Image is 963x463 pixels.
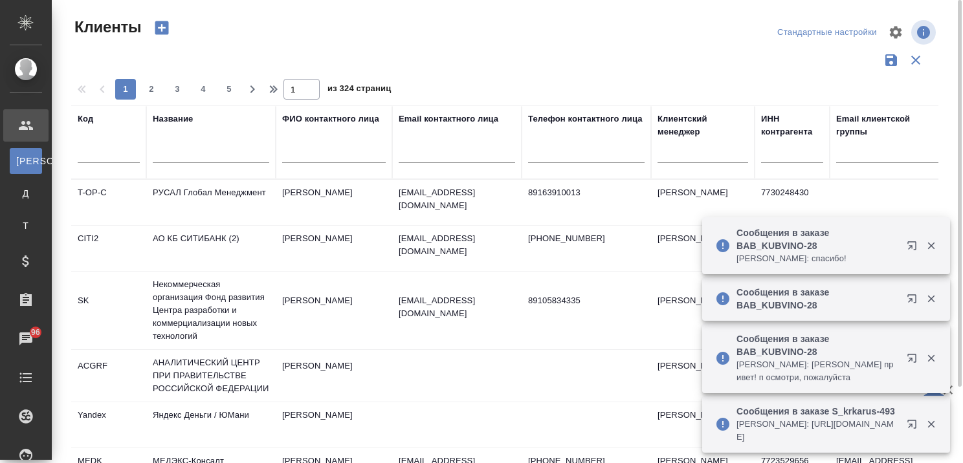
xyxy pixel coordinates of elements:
[146,17,177,39] button: Создать
[71,180,146,225] td: T-OP-C
[918,240,944,252] button: Закрыть
[10,148,42,174] a: [PERSON_NAME]
[736,418,898,444] p: [PERSON_NAME]: [URL][DOMAIN_NAME]
[16,187,36,200] span: Д
[918,352,944,364] button: Закрыть
[167,83,188,96] span: 3
[399,232,515,258] p: [EMAIL_ADDRESS][DOMAIN_NAME]
[71,288,146,333] td: SK
[3,323,49,355] a: 96
[282,113,379,125] div: ФИО контактного лица
[276,353,392,398] td: [PERSON_NAME]
[911,20,938,45] span: Посмотреть информацию
[903,48,928,72] button: Сбросить фильтры
[528,113,643,125] div: Телефон контактного лица
[736,358,898,384] p: [PERSON_NAME]: [PERSON_NAME] привет! п осмотри, пожалуйста
[736,226,898,252] p: Сообщения в заказе BAB_KUBVINO-28
[146,402,276,447] td: Яндекс Деньги / ЮМани
[651,180,755,225] td: [PERSON_NAME]
[167,79,188,100] button: 3
[276,288,392,333] td: [PERSON_NAME]
[276,226,392,271] td: [PERSON_NAME]
[899,233,930,264] button: Открыть в новой вкладке
[71,402,146,447] td: Yandex
[71,17,141,38] span: Клиенты
[528,232,645,245] p: [PHONE_NUMBER]
[651,226,755,271] td: [PERSON_NAME]
[899,411,930,442] button: Открыть в новой вкладке
[918,293,944,305] button: Закрыть
[193,79,214,100] button: 4
[651,402,755,447] td: [PERSON_NAME]
[16,155,36,167] span: [PERSON_NAME]
[399,294,515,320] p: [EMAIL_ADDRESS][DOMAIN_NAME]
[10,213,42,239] a: Т
[899,345,930,376] button: Открыть в новой вкладке
[736,252,898,265] p: [PERSON_NAME]: спасибо!
[146,226,276,271] td: АО КБ СИТИБАНК (2)
[16,219,36,232] span: Т
[399,186,515,212] p: [EMAIL_ADDRESS][DOMAIN_NAME]
[658,113,748,138] div: Клиентский менеджер
[153,113,193,125] div: Название
[327,81,391,100] span: из 324 страниц
[651,353,755,398] td: [PERSON_NAME]
[193,83,214,96] span: 4
[219,83,239,96] span: 5
[71,353,146,398] td: ACGRF
[755,180,830,225] td: 7730248430
[774,23,880,43] div: split button
[528,186,645,199] p: 89163910013
[276,402,392,447] td: [PERSON_NAME]
[146,180,276,225] td: РУСАЛ Глобал Менеджмент
[879,48,903,72] button: Сохранить фильтры
[761,113,823,138] div: ИНН контрагента
[880,17,911,48] span: Настроить таблицу
[399,113,498,125] div: Email контактного лица
[736,405,898,418] p: Сообщения в заказе S_krkarus-493
[141,79,162,100] button: 2
[276,180,392,225] td: [PERSON_NAME]
[219,79,239,100] button: 5
[528,294,645,307] p: 89105834335
[10,180,42,206] a: Д
[78,113,93,125] div: Код
[836,113,940,138] div: Email клиентской группы
[146,350,276,402] td: АНАЛИТИЧЕСКИЙ ЦЕНТР ПРИ ПРАВИТЕЛЬСТВЕ РОССИЙСКОЙ ФЕДЕРАЦИИ
[736,286,898,312] p: Сообщения в заказе BAB_KUBVINO-28
[736,332,898,358] p: Сообщения в заказе BAB_KUBVINO-28
[141,83,162,96] span: 2
[918,418,944,430] button: Закрыть
[23,326,48,339] span: 96
[899,286,930,317] button: Открыть в новой вкладке
[71,226,146,271] td: CITI2
[146,272,276,349] td: Некоммерческая организация Фонд развития Центра разработки и коммерциализации новых технологий
[651,288,755,333] td: [PERSON_NAME]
